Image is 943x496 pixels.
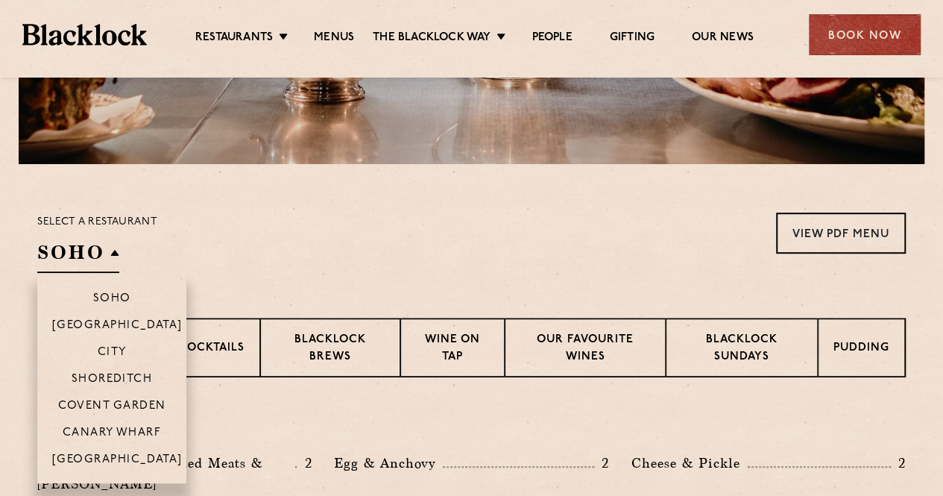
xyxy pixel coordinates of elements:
[692,31,754,47] a: Our News
[297,453,312,473] p: 2
[314,31,354,47] a: Menus
[195,31,273,47] a: Restaurants
[98,346,127,361] p: City
[22,24,147,45] img: BL_Textured_Logo-footer-cropped.svg
[833,340,889,359] p: Pudding
[37,213,157,232] p: Select a restaurant
[72,373,153,388] p: Shoreditch
[58,400,166,415] p: Covent Garden
[37,415,906,434] h3: Pre Chop Bites
[809,14,921,55] div: Book Now
[891,453,906,473] p: 2
[532,31,572,47] a: People
[334,453,443,474] p: Egg & Anchovy
[52,319,183,334] p: [GEOGRAPHIC_DATA]
[416,332,489,367] p: Wine on Tap
[52,453,183,468] p: [GEOGRAPHIC_DATA]
[681,332,802,367] p: Blacklock Sundays
[610,31,655,47] a: Gifting
[631,453,748,474] p: Cheese & Pickle
[178,340,245,359] p: Cocktails
[276,332,385,367] p: Blacklock Brews
[63,427,161,442] p: Canary Wharf
[520,332,649,367] p: Our favourite wines
[373,31,491,47] a: The Blacklock Way
[594,453,609,473] p: 2
[37,239,119,273] h2: SOHO
[776,213,906,254] a: View PDF Menu
[93,292,131,307] p: Soho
